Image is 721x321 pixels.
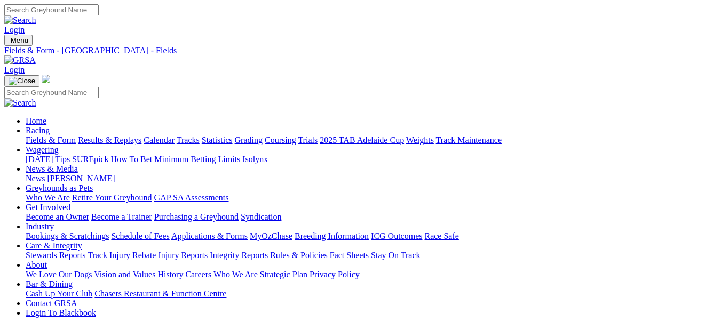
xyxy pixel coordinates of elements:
[26,155,717,164] div: Wagering
[78,135,141,145] a: Results & Replays
[26,135,76,145] a: Fields & Form
[26,241,82,250] a: Care & Integrity
[270,251,328,260] a: Rules & Policies
[26,270,717,279] div: About
[26,155,70,164] a: [DATE] Tips
[4,15,36,25] img: Search
[4,55,36,65] img: GRSA
[424,231,458,240] a: Race Safe
[4,98,36,108] img: Search
[26,135,717,145] div: Racing
[26,270,92,279] a: We Love Our Dogs
[47,174,115,183] a: [PERSON_NAME]
[72,193,152,202] a: Retire Your Greyhound
[154,212,239,221] a: Purchasing a Greyhound
[4,25,25,34] a: Login
[295,231,369,240] a: Breeding Information
[310,270,360,279] a: Privacy Policy
[26,279,73,288] a: Bar & Dining
[241,212,281,221] a: Syndication
[177,135,200,145] a: Tracks
[210,251,268,260] a: Integrity Reports
[26,145,59,154] a: Wagering
[111,231,169,240] a: Schedule of Fees
[235,135,263,145] a: Grading
[26,126,50,135] a: Racing
[213,270,258,279] a: Who We Are
[42,75,50,83] img: logo-grsa-white.png
[26,222,54,231] a: Industry
[4,4,99,15] input: Search
[4,75,39,87] button: Toggle navigation
[26,260,47,269] a: About
[154,193,229,202] a: GAP SA Assessments
[371,231,422,240] a: ICG Outcomes
[298,135,318,145] a: Trials
[111,155,153,164] a: How To Bet
[265,135,296,145] a: Coursing
[26,193,717,203] div: Greyhounds as Pets
[26,174,717,183] div: News & Media
[26,308,96,317] a: Login To Blackbook
[171,231,248,240] a: Applications & Forms
[26,299,77,308] a: Contact GRSA
[72,155,108,164] a: SUREpick
[4,46,717,55] a: Fields & Form - [GEOGRAPHIC_DATA] - Fields
[320,135,404,145] a: 2025 TAB Adelaide Cup
[26,193,70,202] a: Who We Are
[371,251,420,260] a: Stay On Track
[4,65,25,74] a: Login
[26,116,46,125] a: Home
[158,251,208,260] a: Injury Reports
[26,231,717,241] div: Industry
[202,135,233,145] a: Statistics
[26,212,717,222] div: Get Involved
[157,270,183,279] a: History
[26,231,109,240] a: Bookings & Scratchings
[260,270,307,279] a: Strategic Plan
[26,251,717,260] div: Care & Integrity
[4,87,99,98] input: Search
[26,289,92,298] a: Cash Up Your Club
[88,251,156,260] a: Track Injury Rebate
[436,135,502,145] a: Track Maintenance
[330,251,369,260] a: Fact Sheets
[26,251,85,260] a: Stewards Reports
[11,36,28,44] span: Menu
[26,289,717,299] div: Bar & Dining
[94,289,226,298] a: Chasers Restaurant & Function Centre
[26,212,89,221] a: Become an Owner
[4,35,33,46] button: Toggle navigation
[250,231,292,240] a: MyOzChase
[94,270,155,279] a: Vision and Values
[242,155,268,164] a: Isolynx
[26,174,45,183] a: News
[185,270,211,279] a: Careers
[144,135,175,145] a: Calendar
[406,135,434,145] a: Weights
[9,77,35,85] img: Close
[26,183,93,192] a: Greyhounds as Pets
[26,203,70,212] a: Get Involved
[154,155,240,164] a: Minimum Betting Limits
[26,164,78,173] a: News & Media
[91,212,152,221] a: Become a Trainer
